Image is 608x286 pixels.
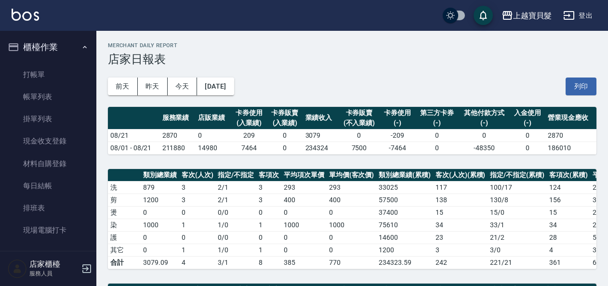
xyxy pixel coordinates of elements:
td: 0 [339,129,380,142]
td: 0 [281,244,327,256]
td: 34 [547,219,590,231]
th: 平均項次單價 [281,169,327,182]
div: 卡券使用 [234,108,264,118]
td: 34 [433,219,488,231]
div: (入業績) [269,118,300,128]
td: 0 [267,142,303,154]
td: 400 [281,194,327,206]
td: 0 [510,129,545,142]
th: 客項次 [256,169,281,182]
td: 7500 [339,142,380,154]
div: (入業績) [234,118,264,128]
td: 0 [281,231,327,244]
button: 預約管理 [4,246,93,271]
td: 0 [179,206,216,219]
td: 8 [256,256,281,269]
td: 0 [141,206,179,219]
td: 0 / 0 [215,231,256,244]
a: 每日結帳 [4,175,93,197]
td: 14600 [376,231,433,244]
td: 33 / 1 [488,219,547,231]
td: 0 [281,206,327,219]
td: 燙 [108,206,141,219]
td: 4 [179,256,216,269]
th: 營業現金應收 [545,107,596,130]
td: 0 [415,142,459,154]
div: 入金使用 [512,108,543,118]
td: 117 [433,181,488,194]
button: 前天 [108,78,138,95]
td: 3 / 0 [488,244,547,256]
td: 0 [510,142,545,154]
td: 21 / 2 [488,231,547,244]
td: 3/1 [215,256,256,269]
td: 7464 [231,142,267,154]
td: 33025 [376,181,433,194]
button: 上越寶貝髮 [498,6,555,26]
td: 186010 [545,142,596,154]
td: 15 [433,206,488,219]
div: 卡券販賣 [269,108,300,118]
td: 293 [281,181,327,194]
td: 1 / 0 [215,219,256,231]
td: 23 [433,231,488,244]
td: 221/21 [488,256,547,269]
a: 打帳單 [4,64,93,86]
td: 1200 [141,194,179,206]
th: 店販業績 [196,107,231,130]
td: 211880 [160,142,196,154]
td: 0 [179,231,216,244]
td: 洗 [108,181,141,194]
td: 14980 [196,142,231,154]
td: 0 [327,244,377,256]
td: -209 [380,129,415,142]
td: 0 [415,129,459,142]
p: 服務人員 [29,269,79,278]
th: 指定/不指定(累積) [488,169,547,182]
td: 130 / 8 [488,194,547,206]
div: (-) [418,118,456,128]
div: (不入業績) [341,118,377,128]
button: [DATE] [197,78,234,95]
td: 合計 [108,256,141,269]
td: 400 [327,194,377,206]
th: 客項次(累積) [547,169,590,182]
td: 0 [141,231,179,244]
td: 770 [327,256,377,269]
td: 0 / 0 [215,206,256,219]
td: 209 [231,129,267,142]
h5: 店家櫃檯 [29,260,79,269]
img: Person [8,259,27,278]
td: 1 [256,219,281,231]
td: 0 [267,129,303,142]
td: 37400 [376,206,433,219]
td: 3 [179,181,216,194]
td: 1 [256,244,281,256]
td: 1000 [327,219,377,231]
div: (-) [461,118,507,128]
td: 15 [547,206,590,219]
td: 1000 [141,219,179,231]
td: 1 [179,219,216,231]
th: 單均價(客次價) [327,169,377,182]
td: 1 [179,244,216,256]
button: 列印 [566,78,596,95]
h2: Merchant Daily Report [108,42,596,49]
a: 帳單列表 [4,86,93,108]
td: 156 [547,194,590,206]
a: 排班表 [4,197,93,219]
th: 服務業績 [160,107,196,130]
td: 100 / 17 [488,181,547,194]
div: (-) [382,118,413,128]
td: 15 / 0 [488,206,547,219]
td: 0 [256,206,281,219]
th: 業績收入 [303,107,339,130]
td: 3079.09 [141,256,179,269]
td: 剪 [108,194,141,206]
td: 0 [327,206,377,219]
td: 08/01 - 08/21 [108,142,160,154]
td: 234323.59 [376,256,433,269]
div: 卡券販賣 [341,108,377,118]
td: 234324 [303,142,339,154]
td: 3 [256,181,281,194]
